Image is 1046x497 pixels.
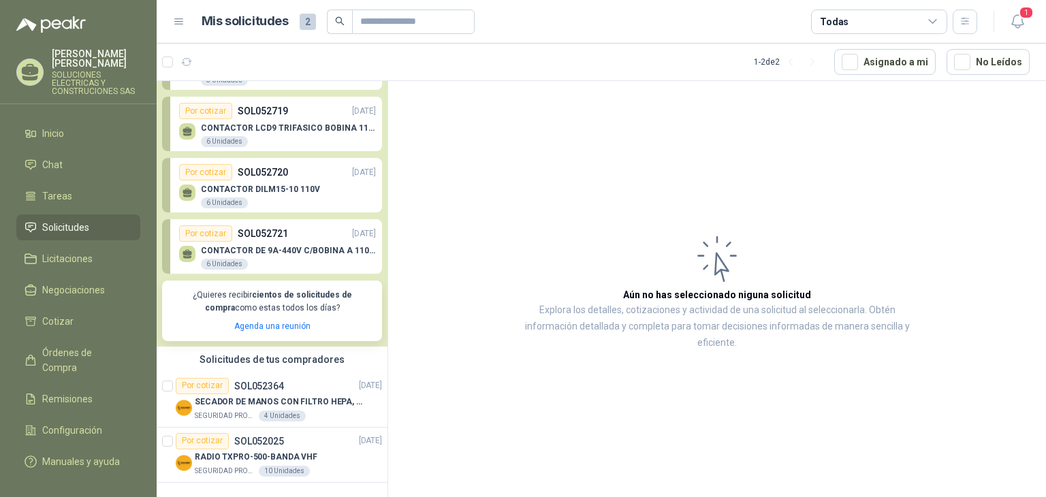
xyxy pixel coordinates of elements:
span: Chat [42,157,63,172]
div: Por cotizar [176,378,229,394]
b: cientos de solicitudes de compra [205,290,352,312]
a: Manuales y ayuda [16,449,140,475]
a: Órdenes de Compra [16,340,140,381]
a: Por cotizarSOL052721[DATE] CONTACTOR DE 9A-440V C/BOBINA A 110V - LC1D106 Unidades [162,219,382,274]
span: Remisiones [42,391,93,406]
p: ¿Quieres recibir como estas todos los días? [170,289,374,315]
a: Por cotizarSOL052364[DATE] Company LogoSECADOR DE MANOS CON FILTRO HEPA, SECADO RAPIDOSEGURIDAD P... [157,372,387,428]
p: SOL052719 [238,103,288,118]
p: SOL052364 [234,381,284,391]
span: Solicitudes [42,220,89,235]
p: SEGURIDAD PROVISER LTDA [195,411,256,421]
a: Por cotizarSOL052719[DATE] CONTACTOR LCD9 TRIFASICO BOBINA 110V VAC6 Unidades [162,97,382,151]
a: Cotizar [16,308,140,334]
h3: Aún no has seleccionado niguna solicitud [623,287,811,302]
p: [DATE] [352,227,376,240]
button: No Leídos [947,49,1030,75]
a: Inicio [16,121,140,146]
span: Cotizar [42,314,74,329]
p: SOL052721 [238,226,288,241]
div: Por cotizar [179,164,232,180]
a: Configuración [16,417,140,443]
h1: Mis solicitudes [202,12,289,31]
div: Por cotizarSOL052717[DATE] CONTACTOR SCHNEIDER REF.LC1D09 A 440V AC5 UnidadesPor cotizarSOL052719... [157,13,387,347]
button: Asignado a mi [834,49,936,75]
div: Por cotizar [179,225,232,242]
img: Company Logo [176,455,192,471]
div: 10 Unidades [259,466,310,477]
p: [DATE] [359,379,382,392]
div: 6 Unidades [201,197,248,208]
p: CONTACTOR DILM15-10 110V [201,185,320,194]
p: SOLUCIONES ELECTRICAS Y CONSTRUCIONES SAS [52,71,140,95]
p: [PERSON_NAME] [PERSON_NAME] [52,49,140,68]
p: CONTACTOR LCD9 TRIFASICO BOBINA 110V VAC [201,123,376,133]
div: 4 Unidades [259,411,306,421]
span: Licitaciones [42,251,93,266]
a: Chat [16,152,140,178]
span: Órdenes de Compra [42,345,127,375]
button: 1 [1005,10,1030,34]
img: Company Logo [176,400,192,416]
a: Tareas [16,183,140,209]
div: Por cotizar [179,103,232,119]
a: Remisiones [16,386,140,412]
span: 1 [1019,6,1034,19]
span: 2 [300,14,316,30]
div: Por cotizar [176,433,229,449]
div: Solicitudes de tus compradores [157,347,387,372]
p: SEGURIDAD PROVISER LTDA [195,466,256,477]
a: Solicitudes [16,214,140,240]
p: SOL052720 [238,165,288,180]
span: Tareas [42,189,72,204]
p: SECADOR DE MANOS CON FILTRO HEPA, SECADO RAPIDO [195,396,364,408]
span: Manuales y ayuda [42,454,120,469]
div: 6 Unidades [201,136,248,147]
span: search [335,16,345,26]
a: Por cotizarSOL052025[DATE] Company LogoRADIO TXPRO-500-BANDA VHFSEGURIDAD PROVISER LTDA10 Unidades [157,428,387,483]
a: Agenda una reunión [234,321,311,331]
p: [DATE] [352,166,376,179]
a: Licitaciones [16,246,140,272]
p: [DATE] [352,105,376,118]
div: 6 Unidades [201,259,248,270]
span: Inicio [42,126,64,141]
p: RADIO TXPRO-500-BANDA VHF [195,451,317,464]
a: Por cotizarSOL052720[DATE] CONTACTOR DILM15-10 110V6 Unidades [162,158,382,212]
span: Configuración [42,423,102,438]
div: 1 - 2 de 2 [754,51,823,73]
p: Explora los detalles, cotizaciones y actividad de una solicitud al seleccionarla. Obtén informaci... [524,302,910,351]
p: [DATE] [359,434,382,447]
p: SOL052025 [234,436,284,446]
div: Todas [820,14,849,29]
p: CONTACTOR DE 9A-440V C/BOBINA A 110V - LC1D10 [201,246,376,255]
span: Negociaciones [42,283,105,298]
a: Negociaciones [16,277,140,303]
img: Logo peakr [16,16,86,33]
